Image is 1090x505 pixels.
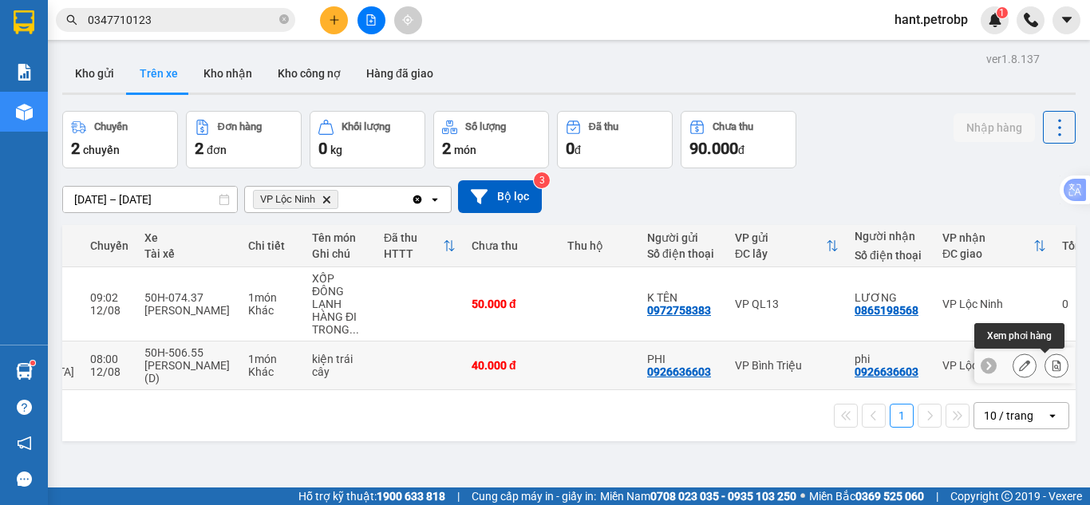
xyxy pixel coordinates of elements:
[974,323,1064,349] div: Xem phơi hàng
[90,239,128,252] div: Chuyến
[855,249,926,262] div: Số điện thoại
[647,231,719,244] div: Người gửi
[312,272,368,310] div: XỐP ĐÔNG LẠNH
[17,471,32,487] span: message
[988,13,1002,27] img: icon-new-feature
[457,487,460,505] span: |
[589,121,618,132] div: Đã thu
[472,239,551,252] div: Chưa thu
[342,191,343,207] input: Selected VP Lộc Ninh.
[329,14,340,26] span: plus
[124,15,163,32] span: Nhận:
[63,187,237,212] input: Select a date range.
[71,139,80,158] span: 2
[312,310,368,336] div: HÀNG ĐI TRONG NGÀY
[144,359,232,385] div: [PERSON_NAME] (D)
[567,239,631,252] div: Thu hộ
[999,7,1005,18] span: 1
[942,298,1046,310] div: VP Lộc Ninh
[16,104,33,120] img: warehouse-icon
[253,190,338,209] span: VP Lộc Ninh, close by backspace
[248,365,296,378] div: Khác
[62,54,127,93] button: Kho gửi
[62,111,178,168] button: Chuyến2chuyến
[997,7,1008,18] sup: 1
[30,361,35,365] sup: 1
[16,64,33,81] img: solution-icon
[90,365,128,378] div: 12/08
[384,247,443,260] div: HTTT
[681,111,796,168] button: Chưa thu90.000đ
[265,54,353,93] button: Kho công nợ
[350,323,359,336] span: ...
[882,10,981,30] span: hant.petrobp
[689,139,738,158] span: 90.000
[738,144,744,156] span: đ
[647,365,711,378] div: 0926636603
[890,404,914,428] button: 1
[855,353,926,365] div: phi
[312,231,368,244] div: Tên món
[458,180,542,213] button: Bộ lọc
[1013,353,1037,377] div: Sửa đơn hàng
[83,144,120,156] span: chuyến
[433,111,549,168] button: Số lượng2món
[127,54,191,93] button: Trên xe
[954,113,1035,142] button: Nhập hàng
[735,359,839,372] div: VP Bình Triệu
[342,121,390,132] div: Khối lượng
[310,111,425,168] button: Khối lượng0kg
[144,291,232,304] div: 50H-074.37
[66,14,77,26] span: search
[394,6,422,34] button: aim
[353,54,446,93] button: Hàng đã giao
[984,408,1033,424] div: 10 / trang
[279,13,289,28] span: close-circle
[986,50,1040,68] div: ver 1.8.137
[124,14,233,52] div: VP Quận 5
[402,14,413,26] span: aim
[330,144,342,156] span: kg
[12,105,37,121] span: CR :
[647,247,719,260] div: Số điện thoại
[144,346,232,359] div: 50H-506.55
[735,247,826,260] div: ĐC lấy
[855,291,926,304] div: LƯƠNG
[17,436,32,451] span: notification
[647,304,711,317] div: 0972758383
[855,230,926,243] div: Người nhận
[1060,13,1074,27] span: caret-down
[566,139,575,158] span: 0
[557,111,673,168] button: Đã thu0đ
[16,363,33,380] img: warehouse-icon
[144,304,232,317] div: [PERSON_NAME]
[318,139,327,158] span: 0
[942,359,1046,372] div: VP Lộc Ninh
[727,225,847,267] th: Toggle SortBy
[1001,491,1013,502] span: copyright
[90,353,128,365] div: 08:00
[94,121,128,132] div: Chuyến
[376,225,464,267] th: Toggle SortBy
[14,52,113,71] div: DIỆN
[735,298,839,310] div: VP QL13
[735,231,826,244] div: VP gửi
[1052,6,1080,34] button: caret-down
[411,193,424,206] svg: Clear all
[279,14,289,24] span: close-circle
[934,225,1054,267] th: Toggle SortBy
[248,239,296,252] div: Chi tiết
[298,487,445,505] span: Hỗ trợ kỹ thuật:
[472,298,551,310] div: 50.000 đ
[312,247,368,260] div: Ghi chú
[195,139,203,158] span: 2
[936,487,938,505] span: |
[248,353,296,365] div: 1 món
[144,231,232,244] div: Xe
[312,353,368,378] div: kiện trái cây
[12,103,116,122] div: 30.000
[14,10,34,34] img: logo-vxr
[322,195,331,204] svg: Delete
[713,121,753,132] div: Chưa thu
[90,291,128,304] div: 09:02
